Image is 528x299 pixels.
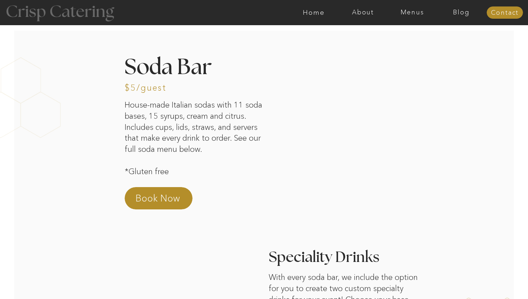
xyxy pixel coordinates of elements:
a: Home [289,9,338,16]
h3: Speciality Drinks [269,250,498,257]
a: Menus [388,9,437,16]
a: Blog [437,9,486,16]
a: Book Now [135,192,199,209]
h2: Soda Bar [125,57,263,76]
h3: $5/guest [125,83,166,90]
p: House-made Italian sodas with 11 soda bases, 15 syrups, cream and citrus. Includes cups, lids, st... [125,100,263,176]
a: Contact [487,9,523,17]
a: About [338,9,388,16]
